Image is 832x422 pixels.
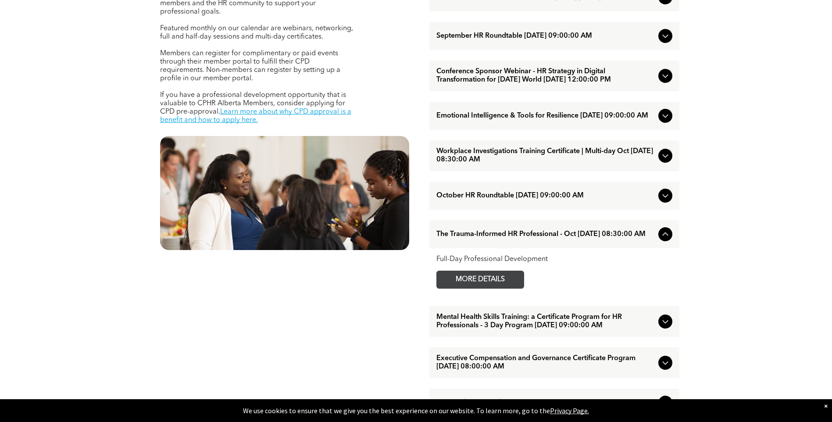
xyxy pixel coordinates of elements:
span: MORE DETAILS [446,271,515,288]
span: Emotional Intelligence & Tools for Resilience [DATE] 09:00:00 AM [436,112,655,120]
span: The Trauma-Informed HR Professional - Oct [DATE] 08:30:00 AM [436,230,655,239]
span: October HR Roundtable [DATE] 09:00:00 AM [436,192,655,200]
div: Dismiss notification [824,401,828,410]
span: If you have a professional development opportunity that is valuable to CPHR Alberta Members, cons... [160,92,346,115]
span: Conference Sponsor Webinar - HR Strategy in Digital Transformation for [DATE] World [DATE] 12:00:... [436,68,655,84]
span: Mental Health Skills Training: a Certificate Program for HR Professionals - 3 Day Program [DATE] ... [436,313,655,330]
a: MORE DETAILS [436,271,524,289]
a: Privacy Page. [550,406,589,415]
span: Workplace Investigations Training Certificate | Multi-day Oct [DATE] 08:30:00 AM [436,147,655,164]
div: Full-Day Professional Development [436,255,672,264]
a: Learn more about why CPD approval is a benefit and how to apply here. [160,108,351,124]
span: September HR Roundtable [DATE] 09:00:00 AM [436,32,655,40]
span: Members can register for complimentary or paid events through their member portal to fulfill thei... [160,50,340,82]
span: Executive Compensation and Governance Certificate Program [DATE] 08:00:00 AM [436,354,655,371]
span: CPHR Alberta Member Orientation - [DATE] [DATE] 12:00:00 PM [436,399,655,407]
span: Featured monthly on our calendar are webinars, networking, full and half-day sessions and multi-d... [160,25,353,40]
